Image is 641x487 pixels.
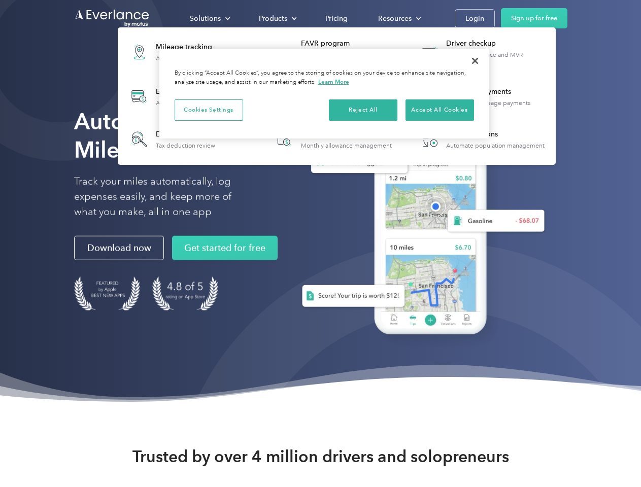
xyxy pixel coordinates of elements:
[465,12,484,25] div: Login
[123,33,227,71] a: Mileage trackingAutomatic mileage logs
[301,142,392,149] div: Monthly allowance management
[74,9,150,28] a: Go to homepage
[156,55,222,62] div: Automatic mileage logs
[259,12,287,25] div: Products
[159,49,489,138] div: Privacy
[175,99,243,121] button: Cookies Settings
[180,10,239,27] div: Solutions
[132,446,509,467] strong: Trusted by over 4 million drivers and solopreneurs
[74,236,164,260] a: Download now
[325,12,348,25] div: Pricing
[315,10,358,27] a: Pricing
[464,50,486,72] button: Close
[152,276,218,310] img: 4.9 out of 5 stars on the app store
[329,99,397,121] button: Reject All
[446,51,550,65] div: License, insurance and MVR verification
[286,96,553,350] img: Everlance, mileage tracker app, expense tracking app
[175,69,474,87] div: By clicking “Accept All Cookies”, you agree to the storing of cookies on your device to enhance s...
[74,174,255,220] p: Track your miles automatically, log expenses easily, and keep more of what you make, all in one app
[118,27,556,165] nav: Products
[156,87,229,97] div: Expense tracking
[123,78,234,115] a: Expense trackingAutomatic transaction logs
[318,78,349,85] a: More information about your privacy, opens in a new tab
[156,142,215,149] div: Tax deduction review
[378,12,412,25] div: Resources
[123,123,220,156] a: Deduction finderTax deduction review
[455,9,495,28] a: Login
[446,142,545,149] div: Automate population management
[446,129,545,140] div: HR Integrations
[159,49,489,138] div: Cookie banner
[74,276,140,310] img: Badge for Featured by Apple Best New Apps
[172,236,278,260] a: Get started for free
[446,39,550,49] div: Driver checkup
[156,99,229,107] div: Automatic transaction logs
[249,10,305,27] div: Products
[268,123,397,156] a: Accountable planMonthly allowance management
[413,123,550,156] a: HR IntegrationsAutomate population management
[156,129,215,140] div: Deduction finder
[190,12,221,25] div: Solutions
[413,33,551,71] a: Driver checkupLicense, insurance and MVR verification
[406,99,474,121] button: Accept All Cookies
[156,42,222,52] div: Mileage tracking
[501,8,567,28] a: Sign up for free
[301,39,405,49] div: FAVR program
[268,33,406,71] a: FAVR programFixed & Variable Rate reimbursement design & management
[368,10,429,27] div: Resources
